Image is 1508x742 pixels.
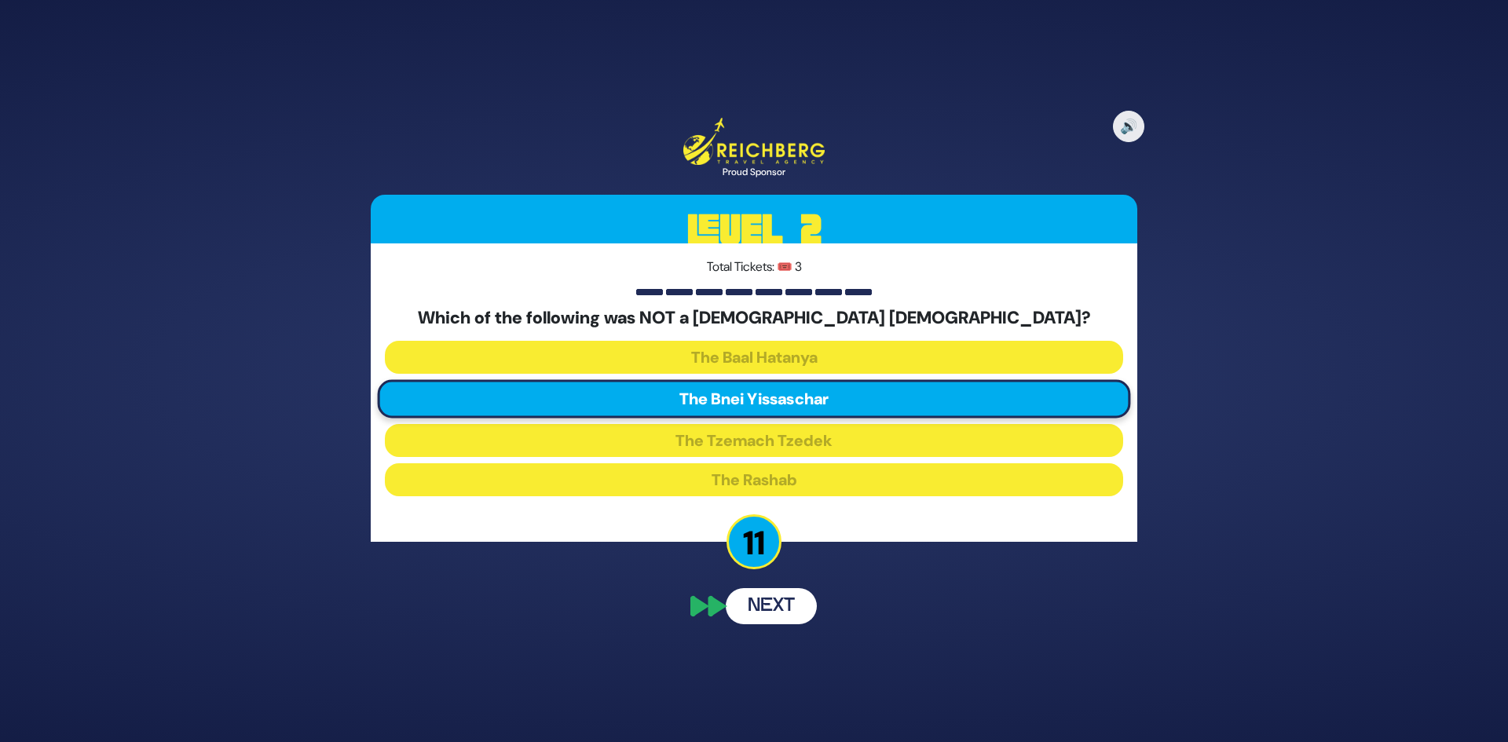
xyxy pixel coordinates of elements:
h3: Level 2 [371,195,1137,265]
button: The Baal Hatanya [385,341,1123,374]
button: Next [726,588,817,624]
button: The Bnei Yissaschar [378,379,1131,418]
div: Proud Sponsor [683,165,825,179]
img: Reichberg Travel [683,118,825,164]
button: The Tzemach Tzedek [385,424,1123,457]
p: 11 [727,514,781,569]
button: The Rashab [385,463,1123,496]
button: 🔊 [1113,111,1144,142]
p: Total Tickets: 🎟️ 3 [385,258,1123,276]
h5: Which of the following was NOT a [DEMOGRAPHIC_DATA] [DEMOGRAPHIC_DATA]? [385,308,1123,328]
